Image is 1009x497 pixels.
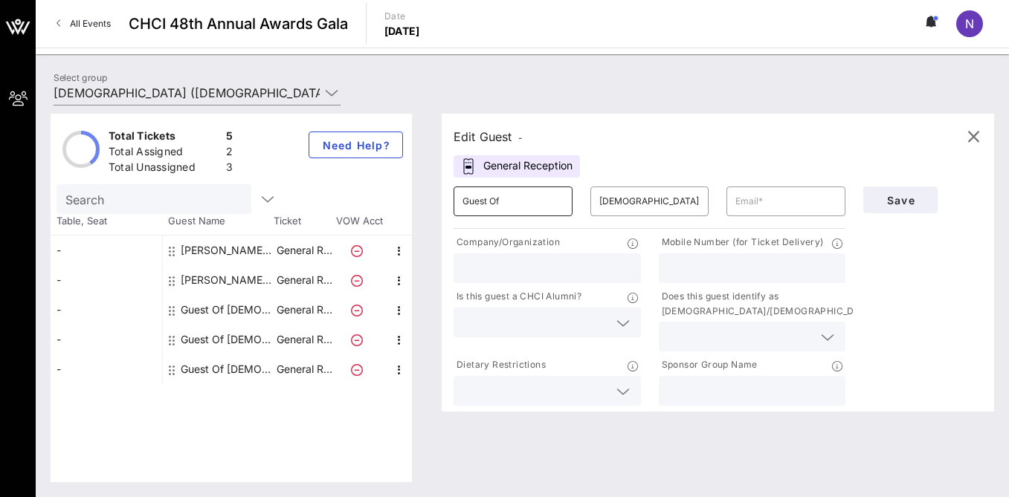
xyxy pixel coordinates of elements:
p: General R… [274,235,334,265]
p: [DATE] [384,24,420,39]
div: 5 [226,129,233,147]
p: Sponsor Group Name [659,357,758,373]
div: Ty Marino Communications Workers of America [181,265,274,295]
p: Mobile Number (for Ticket Delivery) [659,235,824,250]
p: General R… [274,354,334,384]
button: Save [863,186,938,213]
span: CHCI 48th Annual Awards Gala [129,13,348,35]
div: Total Assigned [109,144,220,163]
a: All Events [48,12,120,36]
div: elena lopez Communications Workers of America [181,235,274,265]
span: - [518,132,523,143]
div: 2 [226,144,233,163]
input: First Name* [462,189,564,213]
span: All Events [70,18,111,29]
p: General R… [274,295,334,325]
span: Save [875,194,926,207]
p: Does this guest identify as [DEMOGRAPHIC_DATA]/[DEMOGRAPHIC_DATA]? [659,289,880,319]
span: Table, Seat [51,214,162,229]
div: - [51,325,162,354]
p: Is this guest a CHCI Alumni? [454,289,581,305]
p: Dietary Restrictions [454,357,546,373]
span: VOW Acct [333,214,385,229]
span: Need Help? [321,139,390,152]
div: - [51,354,162,384]
p: Company/Organization [454,235,560,250]
label: Select group [54,72,107,83]
span: Guest Name [162,214,274,229]
span: N [965,16,974,31]
div: Guest Of Communications Workers of America [181,354,274,384]
div: Guest Of Communications Workers of America [181,295,274,325]
input: Email* [735,189,836,213]
input: Last Name* [599,189,700,213]
div: N [956,10,983,37]
div: - [51,235,162,265]
p: General R… [274,265,334,295]
button: Need Help? [309,131,403,158]
div: Total Unassigned [109,160,220,178]
div: Guest Of Communications Workers of America [181,325,274,354]
div: 3 [226,160,233,178]
div: Total Tickets [109,129,220,147]
p: Date [384,9,420,24]
div: - [51,295,162,325]
p: General R… [274,325,334,354]
div: - [51,265,162,295]
div: Edit Guest [454,126,523,147]
div: General Reception [454,155,580,178]
span: Ticket [274,214,333,229]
